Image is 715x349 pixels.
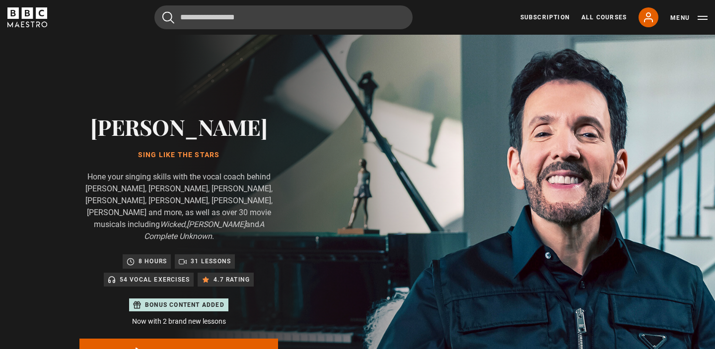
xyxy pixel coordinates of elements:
svg: BBC Maestro [7,7,47,27]
a: All Courses [581,13,627,22]
h2: [PERSON_NAME] [79,114,278,139]
p: 4.7 rating [214,275,250,285]
button: Toggle navigation [670,13,708,23]
p: 31 lessons [191,256,231,266]
p: Hone your singing skills with the vocal coach behind [PERSON_NAME], [PERSON_NAME], [PERSON_NAME],... [79,171,278,242]
i: [PERSON_NAME] [187,220,246,229]
a: Subscription [520,13,570,22]
button: Submit the search query [162,11,174,24]
p: Bonus content added [145,300,224,309]
p: 54 Vocal Exercises [120,275,190,285]
i: Wicked [160,220,185,229]
p: 8 hours [139,256,167,266]
input: Search [154,5,413,29]
i: A Complete Unknown [144,220,264,241]
h1: Sing Like the Stars [79,151,278,159]
p: Now with 2 brand new lessons [79,316,278,327]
